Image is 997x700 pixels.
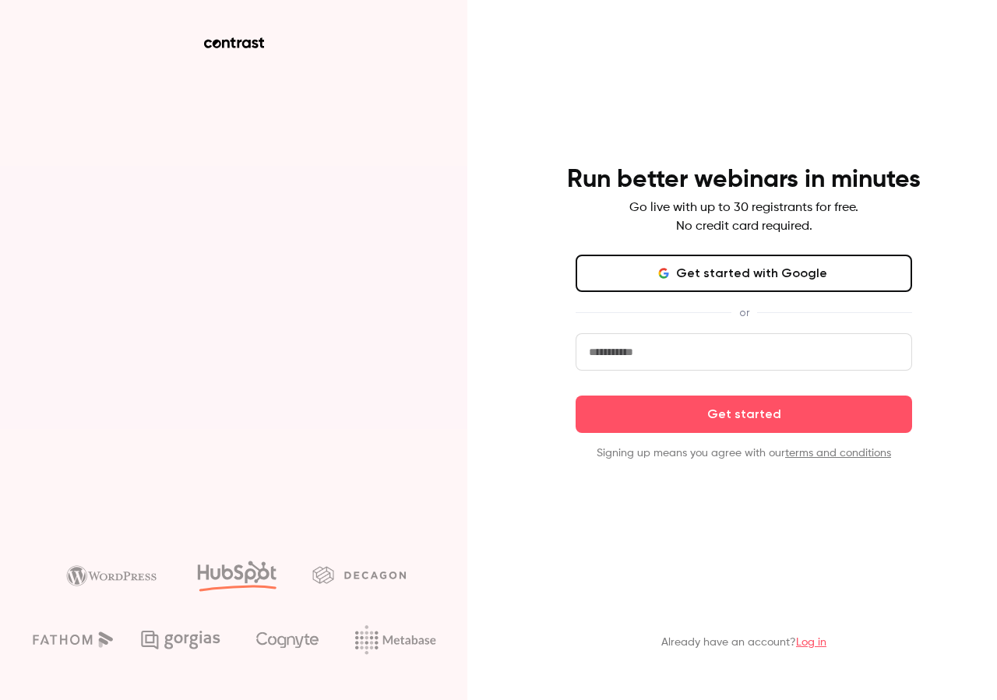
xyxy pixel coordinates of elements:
[731,304,757,321] span: or
[576,396,912,433] button: Get started
[629,199,858,236] p: Go live with up to 30 registrants for free. No credit card required.
[576,445,912,461] p: Signing up means you agree with our
[661,635,826,650] p: Already have an account?
[576,255,912,292] button: Get started with Google
[785,448,891,459] a: terms and conditions
[567,164,921,195] h4: Run better webinars in minutes
[312,566,406,583] img: decagon
[796,637,826,648] a: Log in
